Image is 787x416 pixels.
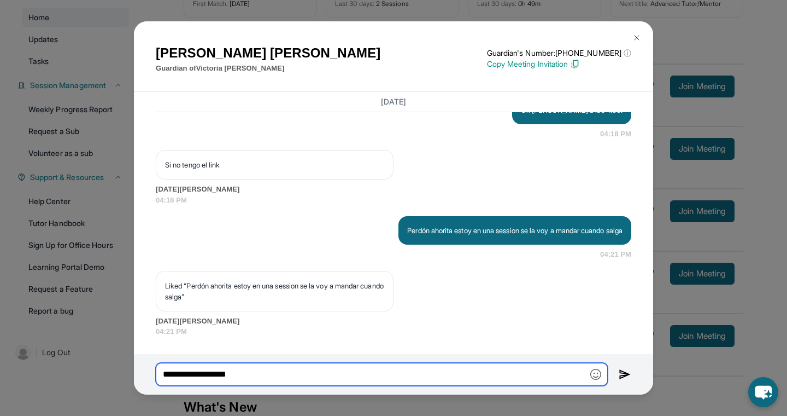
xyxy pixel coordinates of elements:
h3: [DATE] [156,96,631,107]
span: 04:18 PM [156,195,631,206]
span: [DATE][PERSON_NAME] [156,316,631,327]
p: Copy Meeting Invitation [487,59,631,70]
p: Liked “Perdón ahorita estoy en una session se la voy a mandar cuando salga” [165,280,384,302]
img: Copy Icon [570,59,580,69]
span: [DATE][PERSON_NAME] [156,184,631,195]
button: chat-button [748,377,778,407]
span: 04:21 PM [156,326,631,337]
p: Si no tengo el link [165,159,384,170]
p: Guardian's Number: [PHONE_NUMBER] [487,48,631,59]
p: Guardian of Victoria [PERSON_NAME] [156,63,380,74]
p: Perdón ahorita estoy en una session se la voy a mandar cuando salga [407,225,622,236]
span: 04:21 PM [600,249,631,260]
img: Send icon [619,368,631,381]
span: 04:18 PM [600,129,631,140]
img: Close Icon [632,33,641,42]
img: Emoji [590,369,601,380]
h1: [PERSON_NAME] [PERSON_NAME] [156,43,380,63]
span: ⓘ [624,48,631,59]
